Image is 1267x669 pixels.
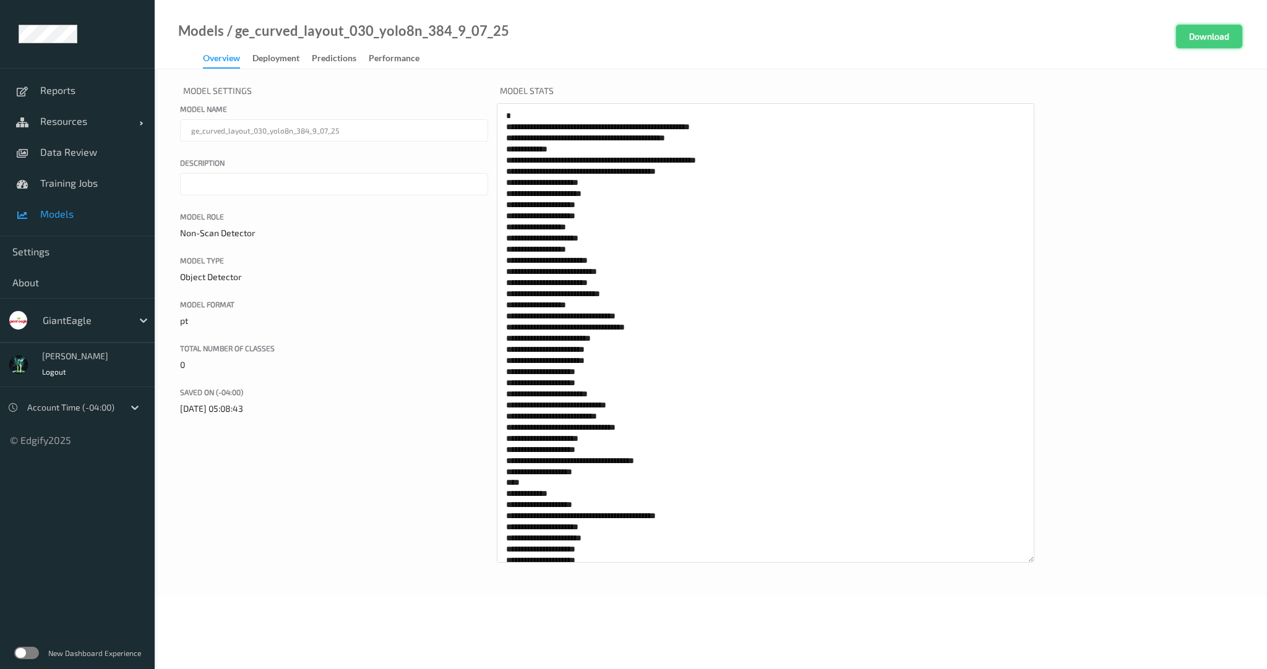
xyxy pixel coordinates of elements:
[1176,25,1242,48] button: Download
[180,359,488,371] p: 0
[180,103,488,114] label: Model name
[252,52,299,67] div: Deployment
[180,315,488,327] p: pt
[224,25,509,37] div: / ge_curved_layout_030_yolo8n_384_9_07_25
[312,50,369,67] a: Predictions
[180,343,488,354] label: Total number of classes
[180,299,488,310] label: Model Format
[178,25,224,37] a: Models
[180,227,488,239] p: Non-Scan Detector
[369,50,432,67] a: Performance
[180,271,488,283] p: Object Detector
[252,50,312,67] a: Deployment
[180,211,488,222] label: Model Role
[369,52,419,67] div: Performance
[180,82,488,103] p: Model Settings
[497,82,1242,103] p: Model Stats
[180,255,488,266] label: Model Type
[180,403,488,415] p: [DATE] 05:08:43
[180,386,488,398] label: Saved On (-04:00)
[203,50,252,69] a: Overview
[180,157,488,168] label: Description
[312,52,356,67] div: Predictions
[203,52,240,69] div: Overview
